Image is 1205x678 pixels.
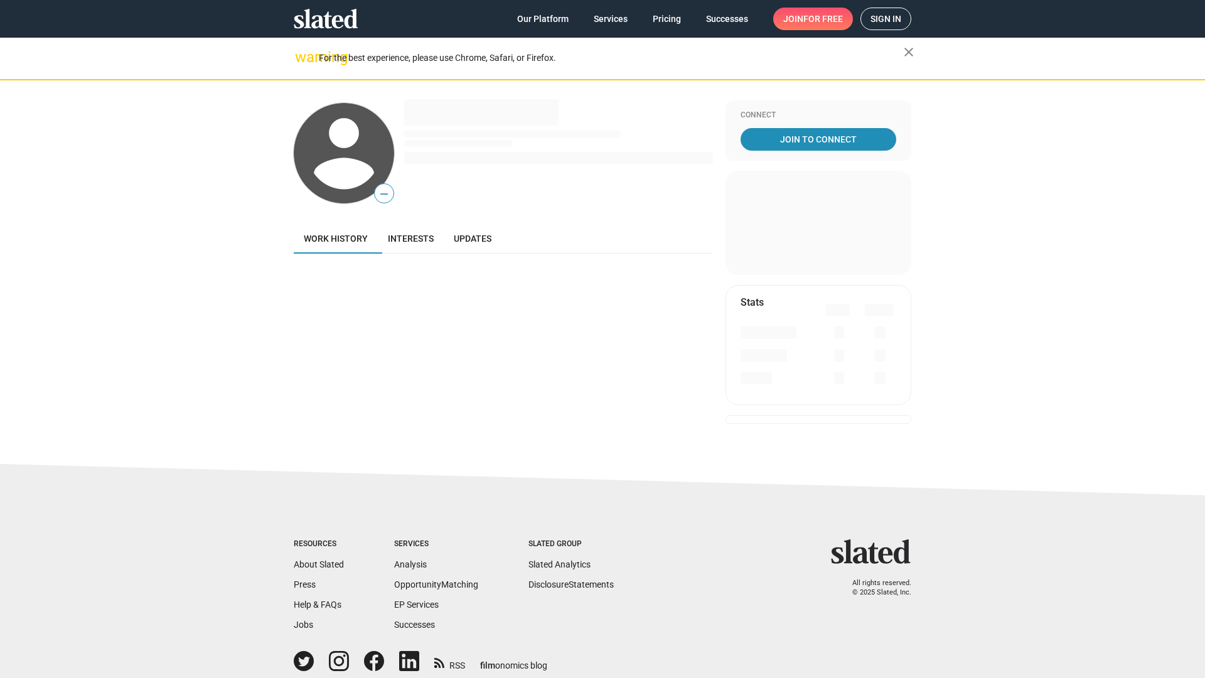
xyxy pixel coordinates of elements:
a: OpportunityMatching [394,579,478,589]
a: Updates [444,223,501,254]
a: Interests [378,223,444,254]
a: Services [584,8,638,30]
mat-icon: warning [295,50,310,65]
a: RSS [434,652,465,672]
a: filmonomics blog [480,650,547,672]
a: Analysis [394,559,427,569]
span: Join To Connect [743,128,894,151]
span: Pricing [653,8,681,30]
p: All rights reserved. © 2025 Slated, Inc. [839,579,911,597]
a: Help & FAQs [294,600,341,610]
mat-card-title: Stats [741,296,764,309]
a: Joinfor free [773,8,853,30]
span: film [480,660,495,670]
span: Work history [304,234,368,244]
a: Sign in [860,8,911,30]
a: About Slated [294,559,344,569]
span: — [375,186,394,202]
a: Slated Analytics [528,559,591,569]
span: Sign in [870,8,901,30]
span: Join [783,8,843,30]
a: Successes [696,8,758,30]
div: Resources [294,539,344,549]
a: Pricing [643,8,691,30]
div: Slated Group [528,539,614,549]
span: Successes [706,8,748,30]
a: Our Platform [507,8,579,30]
a: EP Services [394,600,439,610]
a: Successes [394,620,435,630]
span: for free [803,8,843,30]
span: Interests [388,234,434,244]
div: Connect [741,110,896,121]
span: Services [594,8,628,30]
a: Work history [294,223,378,254]
a: Jobs [294,620,313,630]
div: Services [394,539,478,549]
mat-icon: close [901,45,916,60]
a: DisclosureStatements [528,579,614,589]
span: Our Platform [517,8,569,30]
span: Updates [454,234,491,244]
div: For the best experience, please use Chrome, Safari, or Firefox. [319,50,904,67]
a: Press [294,579,316,589]
a: Join To Connect [741,128,896,151]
